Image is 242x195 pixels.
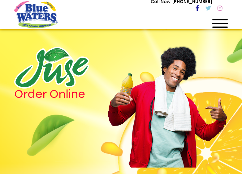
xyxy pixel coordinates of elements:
[14,1,58,28] a: store logo
[14,89,98,100] h4: Order Online
[107,35,228,168] img: man.png
[14,47,89,89] img: logo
